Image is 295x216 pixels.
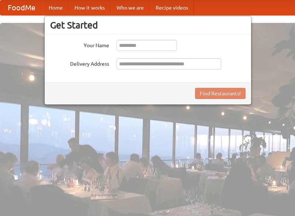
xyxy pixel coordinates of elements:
a: FoodMe [0,0,43,15]
a: Home [43,0,69,15]
button: Find Restaurants! [195,88,246,99]
a: How it works [69,0,111,15]
label: Your Name [50,40,109,49]
a: Who we are [111,0,150,15]
a: Recipe videos [150,0,194,15]
label: Delivery Address [50,58,109,68]
h3: Get Started [50,20,246,31]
